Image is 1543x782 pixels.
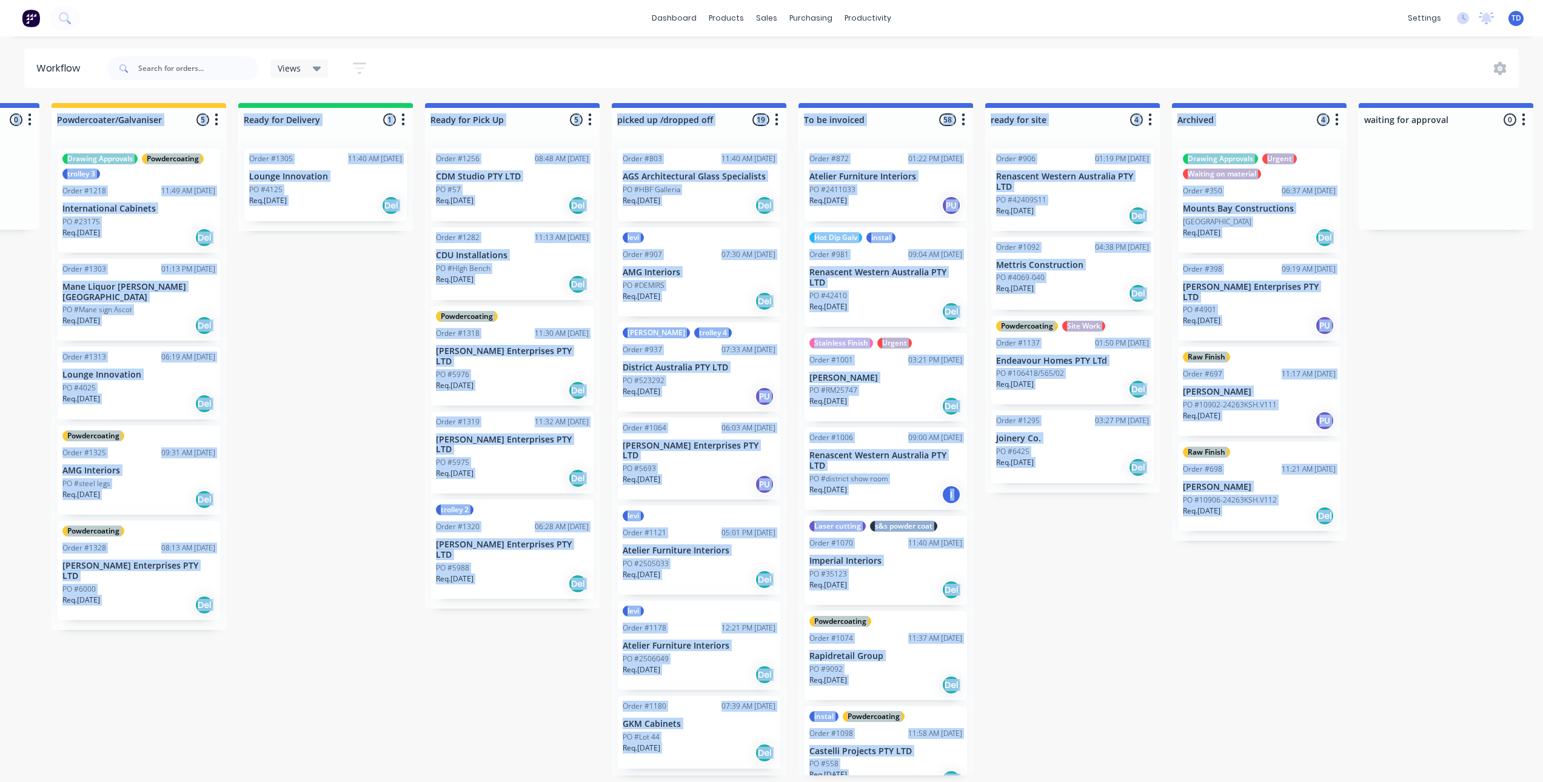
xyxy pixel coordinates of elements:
div: Del [195,228,214,247]
div: Site Work [1062,321,1105,332]
p: PO #6425 [996,446,1029,457]
p: Req. [DATE] [436,573,474,584]
p: [PERSON_NAME] Enterprises PTY LTD [62,561,215,581]
div: Order #39809:19 AM [DATE][PERSON_NAME] Enterprises PTY LTDPO #4901Req.[DATE]PU [1178,259,1341,341]
div: 07:30 AM [DATE] [721,249,775,260]
div: Order #1303 [62,264,106,275]
div: 06:28 AM [DATE] [535,521,589,532]
div: Del [942,580,961,600]
div: Order #803 [623,153,662,164]
div: instal [866,232,895,243]
p: [PERSON_NAME] Enterprises PTY LTD [623,441,775,461]
div: 09:19 AM [DATE] [1282,264,1336,275]
p: Req. [DATE] [62,595,100,606]
p: Req. [DATE] [809,580,847,590]
p: Req. [DATE] [809,484,847,495]
div: Powdercoating [436,311,498,322]
p: Req. [DATE] [249,195,287,206]
div: Order #1098 [809,728,853,739]
div: Powdercoating [62,526,124,536]
div: Order #106406:03 AM [DATE][PERSON_NAME] Enterprises PTY LTDPO #5693Req.[DATE]PU [618,418,780,500]
div: 03:27 PM [DATE] [1095,415,1149,426]
p: [PERSON_NAME] [809,373,962,383]
div: [PERSON_NAME]trolley 4Order #93707:33 AM [DATE]District Australia PTY LTDPO #523292Req.[DATE]PU [618,322,780,412]
p: PO #106418/565/02 [996,368,1064,379]
div: Order #1295 [996,415,1040,426]
p: PO #Lot 44 [623,732,660,743]
p: PO #23175 [62,216,100,227]
p: [PERSON_NAME] Enterprises PTY LTD [1183,282,1336,302]
div: Order #1092 [996,242,1040,253]
div: PowdercoatingOrder #131811:30 AM [DATE][PERSON_NAME] Enterprises PTY LTDPO #5976Req.[DATE]Del [431,306,594,406]
p: Mounts Bay Constructions [1183,204,1336,214]
div: products [703,9,750,27]
p: PO #57 [436,184,461,195]
p: PO #523292 [623,375,664,386]
div: PowdercoatingOrder #132808:13 AM [DATE][PERSON_NAME] Enterprises PTY LTDPO #6000Req.[DATE]Del [58,521,220,620]
div: Order #698 [1183,464,1222,475]
div: PU [942,196,961,215]
div: Order #1006 [809,432,853,443]
p: PO #DEMIRS [623,280,664,291]
div: Hot Dip GalvinstalOrder #98109:04 AM [DATE]Renascent Western Australia PTY LTDPO #42410Req.[DATE]Del [805,227,967,327]
div: Order #1137 [996,338,1040,349]
p: Req. [DATE] [809,675,847,686]
div: Del [195,394,214,413]
div: Del [568,574,587,593]
p: Req. [DATE] [62,393,100,404]
div: trolley 2 [436,504,474,515]
div: Powdercoating [809,616,871,627]
p: [PERSON_NAME] [1183,387,1336,397]
div: PU [1315,316,1334,335]
div: Raw FinishOrder #69811:21 AM [DATE][PERSON_NAME]PO #10906-24263KSH.V112Req.[DATE]Del [1178,442,1341,531]
div: 11:37 AM [DATE] [908,633,962,644]
div: settings [1402,9,1447,27]
div: Del [381,196,401,215]
p: AMG Interiors [62,466,215,476]
p: PO #5988 [436,563,469,573]
p: District Australia PTY LTD [623,363,775,373]
div: Order #128211:13 AM [DATE]CDU InstallationsPO #HIgh BenchReq.[DATE]Del [431,227,594,300]
div: 01:19 PM [DATE] [1095,153,1149,164]
div: 01:50 PM [DATE] [1095,338,1149,349]
div: Order #872 [809,153,849,164]
div: trolley 4 [694,327,732,338]
p: Imperial Interiors [809,556,962,566]
div: Order #109204:38 PM [DATE]Mettris ConstructionPO #4069-040Req.[DATE]Del [991,237,1154,310]
div: 12:21 PM [DATE] [721,623,775,633]
div: Raw Finish [1183,352,1230,363]
p: Atelier Furniture Interiors [809,172,962,182]
p: PO #42410 [809,290,847,301]
p: Castelli Projects PTY LTD [809,746,962,757]
p: Req. [DATE] [1183,506,1220,516]
div: Order #80311:40 AM [DATE]AGS Architectural Glass SpecialistsPO #HBF GalleriaReq.[DATE]Del [618,149,780,221]
div: Order #981 [809,249,849,260]
p: AMG Interiors [623,267,775,278]
div: 11:40 AM [DATE] [348,153,402,164]
p: PO #42409S11 [996,195,1046,206]
p: Lounge Innovation [62,370,215,380]
p: Req. [DATE] [436,468,474,479]
div: Order #1313 [62,352,106,363]
div: Order #129503:27 PM [DATE]Joinery Co.PO #6425Req.[DATE]Del [991,410,1154,483]
div: 05:01 PM [DATE] [721,527,775,538]
div: Raw Finish [1183,447,1230,458]
div: 11:40 AM [DATE] [721,153,775,164]
div: 06:19 AM [DATE] [161,352,215,363]
p: [PERSON_NAME] Enterprises PTY LTD [436,435,589,455]
div: Order #1256 [436,153,480,164]
div: leviOrder #90707:30 AM [DATE]AMG InteriorsPO #DEMIRSReq.[DATE]Del [618,227,780,316]
div: PU [755,475,774,494]
div: Del [755,570,774,589]
div: Del [195,490,214,509]
div: Order #131306:19 AM [DATE]Lounge InnovationPO #4025Req.[DATE]Del [58,347,220,419]
p: Atelier Furniture Interiors [623,641,775,651]
p: Req. [DATE] [623,743,660,754]
p: Req. [DATE] [623,474,660,485]
div: 11:21 AM [DATE] [1282,464,1336,475]
div: Urgent [877,338,912,349]
p: Req. [DATE] [623,664,660,675]
div: 08:48 AM [DATE] [535,153,589,164]
div: Order #697 [1183,369,1222,379]
div: 11:58 AM [DATE] [908,728,962,739]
